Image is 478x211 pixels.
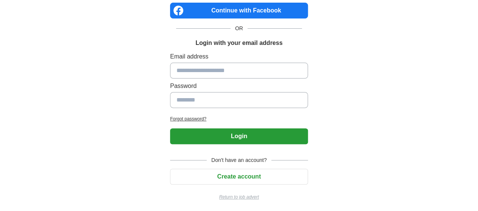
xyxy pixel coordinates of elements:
[170,3,308,18] a: Continue with Facebook
[170,173,308,180] a: Create account
[170,169,308,185] button: Create account
[170,128,308,144] button: Login
[230,25,248,32] span: OR
[170,194,308,200] a: Return to job advert
[207,156,271,164] span: Don't have an account?
[170,82,308,91] label: Password
[170,116,308,122] a: Forgot password?
[195,39,282,48] h1: Login with your email address
[170,52,308,61] label: Email address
